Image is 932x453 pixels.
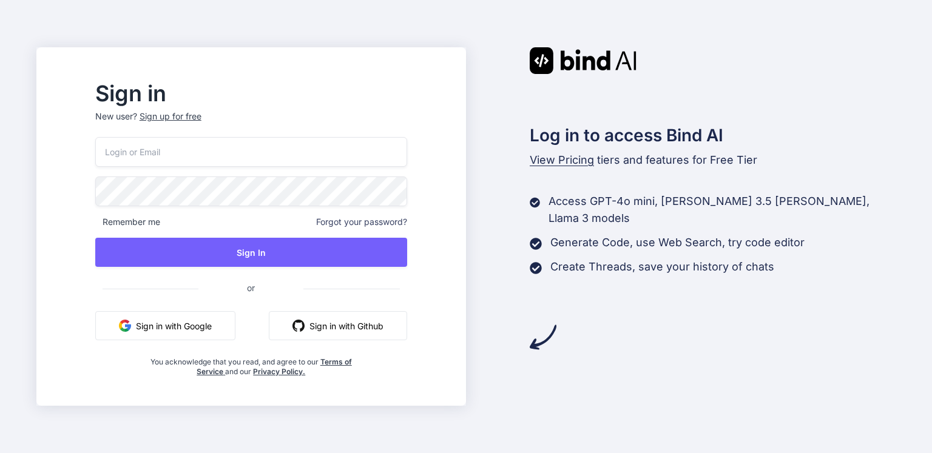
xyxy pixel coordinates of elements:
p: Generate Code, use Web Search, try code editor [550,234,805,251]
button: Sign in with Google [95,311,235,340]
p: Create Threads, save your history of chats [550,258,774,275]
h2: Log in to access Bind AI [530,122,896,148]
a: Terms of Service [197,357,352,376]
img: Bind AI logo [530,47,637,74]
img: github [292,320,305,332]
button: Sign in with Github [269,311,407,340]
span: Remember me [95,216,160,228]
div: You acknowledge that you read, and agree to our and our [147,350,355,377]
span: Forgot your password? [316,216,407,228]
div: Sign up for free [140,110,201,122]
p: tiers and features for Free Tier [530,152,896,169]
img: arrow [530,324,556,351]
input: Login or Email [95,137,407,167]
p: Access GPT-4o mini, [PERSON_NAME] 3.5 [PERSON_NAME], Llama 3 models [549,193,896,227]
img: google [119,320,131,332]
span: or [198,273,303,303]
span: View Pricing [530,153,594,166]
h2: Sign in [95,84,407,103]
p: New user? [95,110,407,137]
a: Privacy Policy. [253,367,305,376]
button: Sign In [95,238,407,267]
